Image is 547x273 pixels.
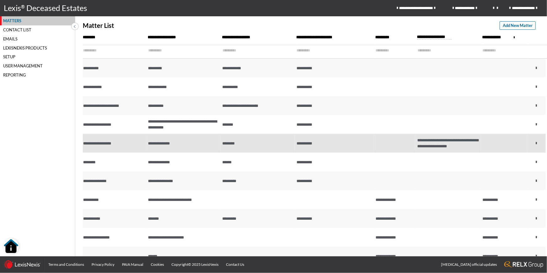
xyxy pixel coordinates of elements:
img: LexisNexis_logo.0024414d.png [4,260,41,269]
a: Contact Us [222,256,248,273]
a: Cookies [147,256,168,273]
a: Copyright© 2025 LexisNexis [168,256,222,273]
a: PAIA Manual [118,256,147,273]
p: ® [21,3,26,13]
a: Privacy Policy [88,256,118,273]
a: [MEDICAL_DATA] official updates [437,256,501,273]
p: Matter List [83,22,114,29]
a: Terms and Conditions [45,256,88,273]
span: Add New Matter [503,23,533,29]
button: Open Resource Center [3,239,19,254]
img: RELX_logo.65c3eebe.png [504,261,543,268]
button: Add New Matter [500,21,536,30]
